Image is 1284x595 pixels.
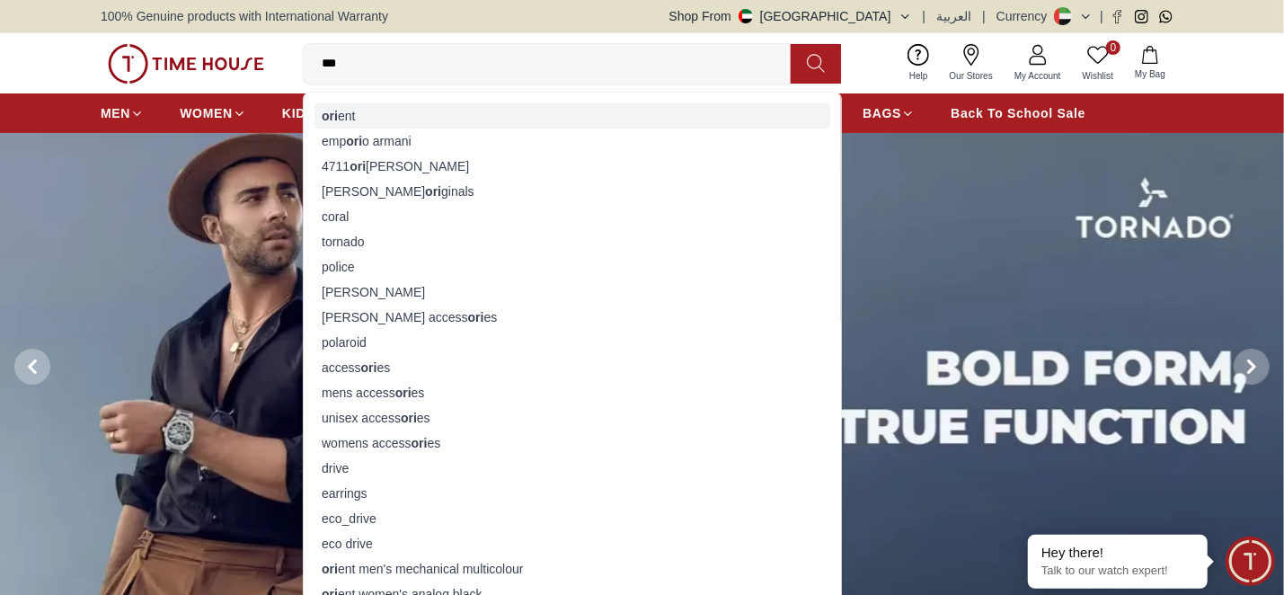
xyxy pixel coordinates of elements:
[939,40,1004,86] a: Our Stores
[1100,7,1103,25] span: |
[314,154,830,179] div: 4711 [PERSON_NAME]
[180,97,246,129] a: WOMEN
[282,104,314,122] span: KIDS
[395,386,412,400] strong: ori
[108,44,264,84] img: ...
[314,103,830,129] div: ent
[314,481,830,506] div: earrings
[996,7,1055,25] div: Currency
[863,104,901,122] span: BAGS
[314,254,830,280] div: police
[951,104,1085,122] span: Back To School Sale
[1041,544,1194,562] div: Hey there!
[468,310,484,324] strong: ori
[951,97,1085,129] a: Back To School Sale
[350,159,366,173] strong: ori
[361,360,377,375] strong: ori
[322,562,338,576] strong: ori
[314,129,830,154] div: emp o armani
[1111,10,1124,23] a: Facebook
[923,7,926,25] span: |
[669,7,912,25] button: Shop From[GEOGRAPHIC_DATA]
[739,9,753,23] img: United Arab Emirates
[346,134,362,148] strong: ori
[314,405,830,431] div: unisex access es
[314,229,830,254] div: tornado
[314,456,830,481] div: drive
[1007,69,1068,83] span: My Account
[314,506,830,531] div: eco_drive
[314,305,830,330] div: [PERSON_NAME] access es
[1124,42,1176,84] button: My Bag
[314,280,830,305] div: [PERSON_NAME]
[322,109,338,123] strong: ori
[282,97,328,129] a: KIDS
[101,104,130,122] span: MEN
[1106,40,1120,55] span: 0
[101,97,144,129] a: MEN
[412,436,428,450] strong: ori
[314,380,830,405] div: mens access es
[902,69,935,83] span: Help
[899,40,939,86] a: Help
[943,69,1000,83] span: Our Stores
[101,7,388,25] span: 100% Genuine products with International Warranty
[314,204,830,229] div: coral
[180,104,233,122] span: WOMEN
[314,531,830,556] div: eco drive
[401,411,417,425] strong: ori
[314,330,830,355] div: polaroid
[863,97,915,129] a: BAGS
[1128,67,1173,81] span: My Bag
[1072,40,1124,86] a: 0Wishlist
[1076,69,1120,83] span: Wishlist
[982,7,986,25] span: |
[314,179,830,204] div: [PERSON_NAME] ginals
[1135,10,1148,23] a: Instagram
[314,556,830,582] div: ent men's mechanical multicolour
[1041,564,1194,579] p: Talk to our watch expert!
[314,355,830,380] div: access es
[936,7,971,25] button: العربية
[425,184,441,199] strong: ori
[314,431,830,456] div: womens access es
[1159,10,1173,23] a: Whatsapp
[1226,537,1275,586] div: Chat Widget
